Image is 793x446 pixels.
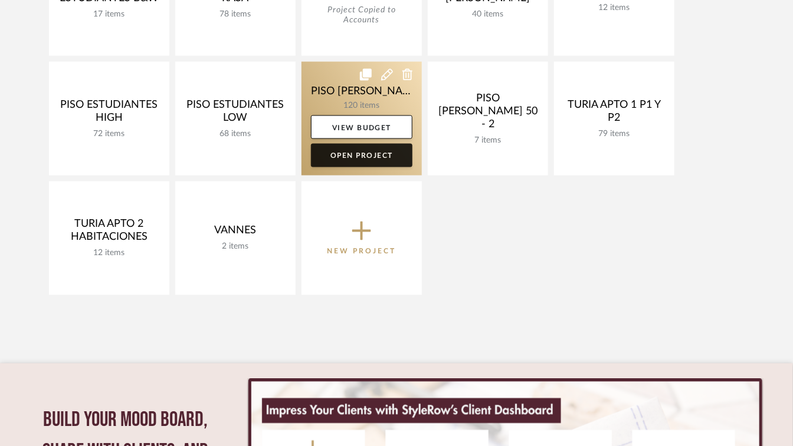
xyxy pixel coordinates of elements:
div: 68 items [185,129,286,139]
button: New Project [302,181,422,295]
div: 78 items [185,9,286,19]
div: 72 items [58,129,160,139]
div: 17 items [58,9,160,19]
div: 2 items [185,242,286,252]
p: New Project [327,246,396,257]
div: TURIA APTO 2 HABITACIONES [58,218,160,249]
div: PISO [PERSON_NAME] 50 - 2 [437,92,539,136]
div: PISO ESTUDIANTES HIGH [58,98,160,129]
div: 12 items [58,249,160,259]
a: Open Project [311,144,412,167]
a: View Budget [311,115,412,139]
div: 79 items [563,129,665,139]
div: TURIA APTO 1 P1 Y P2 [563,98,665,129]
div: 12 items [563,3,665,13]
div: 40 items [437,9,539,19]
div: Project Copied to Accounts [311,5,412,25]
div: VANNES [185,224,286,242]
div: PISO ESTUDIANTES LOW [185,98,286,129]
div: 7 items [437,136,539,146]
